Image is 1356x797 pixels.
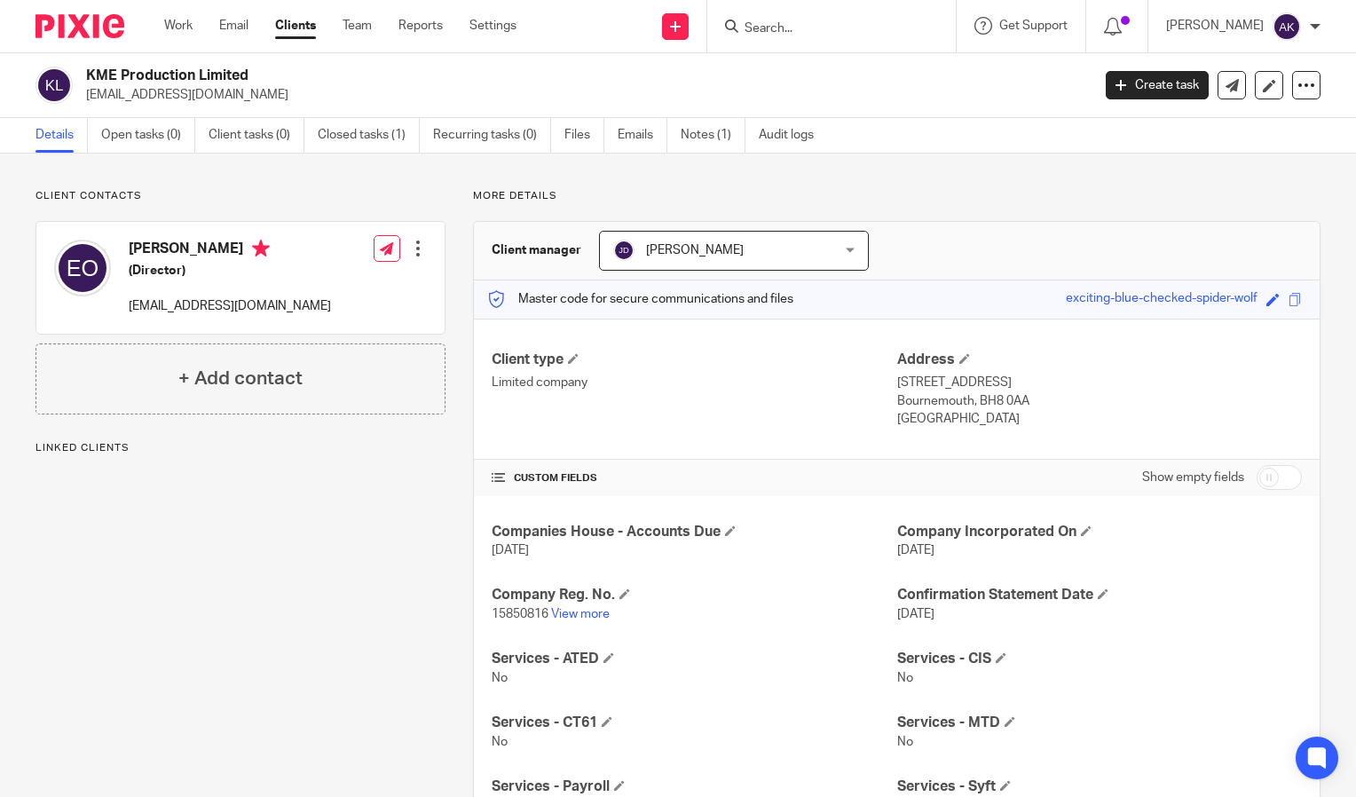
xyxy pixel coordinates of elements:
[897,392,1302,410] p: Bournemouth, BH8 0AA
[252,240,270,257] i: Primary
[54,240,111,296] img: svg%3E
[492,471,896,485] h4: CUSTOM FIELDS
[492,714,896,732] h4: Services - CT61
[492,672,508,684] span: No
[897,374,1302,391] p: [STREET_ADDRESS]
[897,672,913,684] span: No
[487,290,793,308] p: Master code for secure communications and files
[178,365,303,392] h4: + Add contact
[433,118,551,153] a: Recurring tasks (0)
[897,714,1302,732] h4: Services - MTD
[209,118,304,153] a: Client tasks (0)
[492,241,581,259] h3: Client manager
[398,17,443,35] a: Reports
[681,118,745,153] a: Notes (1)
[1142,469,1244,486] label: Show empty fields
[164,17,193,35] a: Work
[86,67,880,85] h2: KME Production Limited
[897,650,1302,668] h4: Services - CIS
[897,608,934,620] span: [DATE]
[1066,289,1257,310] div: exciting-blue-checked-spider-wolf
[492,544,529,556] span: [DATE]
[343,17,372,35] a: Team
[743,21,903,37] input: Search
[492,374,896,391] p: Limited company
[897,736,913,748] span: No
[492,650,896,668] h4: Services - ATED
[492,608,548,620] span: 15850816
[646,244,744,256] span: [PERSON_NAME]
[318,118,420,153] a: Closed tasks (1)
[1106,71,1209,99] a: Create task
[129,297,331,315] p: [EMAIL_ADDRESS][DOMAIN_NAME]
[86,86,1079,104] p: [EMAIL_ADDRESS][DOMAIN_NAME]
[129,262,331,280] h5: (Director)
[897,523,1302,541] h4: Company Incorporated On
[101,118,195,153] a: Open tasks (0)
[897,351,1302,369] h4: Address
[219,17,248,35] a: Email
[35,14,124,38] img: Pixie
[35,67,73,104] img: svg%3E
[564,118,604,153] a: Files
[492,736,508,748] span: No
[492,351,896,369] h4: Client type
[618,118,667,153] a: Emails
[275,17,316,35] a: Clients
[999,20,1068,32] span: Get Support
[129,240,331,262] h4: [PERSON_NAME]
[492,523,896,541] h4: Companies House - Accounts Due
[897,410,1302,428] p: [GEOGRAPHIC_DATA]
[35,441,445,455] p: Linked clients
[492,777,896,796] h4: Services - Payroll
[897,586,1302,604] h4: Confirmation Statement Date
[759,118,827,153] a: Audit logs
[897,777,1302,796] h4: Services - Syft
[1273,12,1301,41] img: svg%3E
[473,189,1321,203] p: More details
[897,544,934,556] span: [DATE]
[492,586,896,604] h4: Company Reg. No.
[469,17,516,35] a: Settings
[35,118,88,153] a: Details
[551,608,610,620] a: View more
[613,240,635,261] img: svg%3E
[35,189,445,203] p: Client contacts
[1166,17,1264,35] p: [PERSON_NAME]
